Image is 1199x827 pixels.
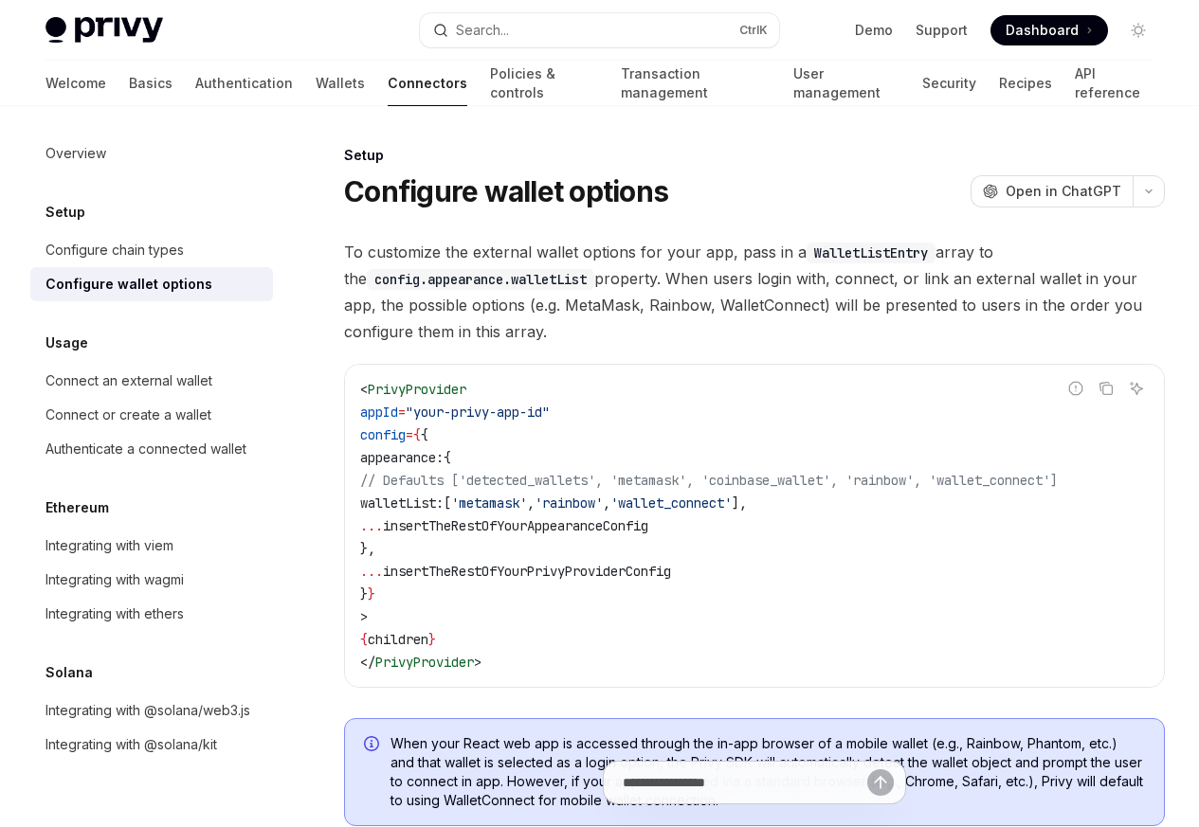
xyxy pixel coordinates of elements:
div: Integrating with @solana/kit [45,733,217,756]
span: // Defaults ['detected_wallets', 'metamask', 'coinbase_wallet', 'rainbow', 'wallet_connect'] [360,472,1058,489]
span: "your-privy-app-id" [406,404,550,421]
a: User management [793,61,899,106]
a: Integrating with ethers [30,597,273,631]
h5: Usage [45,332,88,354]
span: Open in ChatGPT [1006,182,1121,201]
span: 'wallet_connect' [610,494,732,512]
a: Security [922,61,976,106]
span: children [368,631,428,648]
button: Ask AI [1124,376,1149,401]
div: Overview [45,142,106,165]
span: Dashboard [1006,21,1079,40]
span: PrivyProvider [375,654,474,671]
a: Policies & controls [490,61,598,106]
a: Integrating with @solana/kit [30,728,273,762]
a: Wallets [316,61,365,106]
a: Connect or create a wallet [30,398,273,432]
span: { [360,631,368,648]
h5: Setup [45,201,85,224]
a: Recipes [999,61,1052,106]
span: 'metamask' [451,494,527,512]
div: Connect an external wallet [45,369,212,392]
span: Ctrl K [739,23,768,38]
span: { [444,449,451,466]
span: < [360,381,368,398]
span: walletList: [360,494,444,512]
a: API reference [1075,61,1154,106]
span: appId [360,404,398,421]
span: = [398,404,406,421]
button: Report incorrect code [1063,376,1088,401]
a: Authentication [195,61,293,106]
a: Demo [855,21,893,40]
div: Integrating with wagmi [45,568,184,591]
a: Transaction management [621,61,771,106]
img: light logo [45,17,163,44]
span: 'rainbow' [535,494,603,512]
div: Authenticate a connected wallet [45,438,246,460]
a: Connect an external wallet [30,364,273,398]
span: ... [360,517,383,534]
button: Toggle dark mode [1123,15,1154,45]
h1: Configure wallet options [344,174,668,208]
h5: Solana [45,661,93,684]
span: insertTheRestOfYourAppearanceConfig [383,517,648,534]
h5: Ethereum [45,496,109,519]
span: { [413,426,421,443]
code: config.appearance.walletList [367,269,594,290]
a: Authenticate a connected wallet [30,432,273,466]
span: [ [444,494,451,512]
a: Integrating with wagmi [30,563,273,597]
span: config [360,426,406,443]
a: Integrating with @solana/web3.js [30,693,273,728]
span: } [368,585,375,602]
span: ... [360,563,383,580]
span: > [360,608,368,625]
a: Dashboard [990,15,1108,45]
button: Open search [420,13,779,47]
span: , [527,494,535,512]
span: appearance: [360,449,444,466]
div: Integrating with @solana/web3.js [45,699,250,722]
a: Connectors [388,61,467,106]
input: Ask a question... [623,762,867,803]
div: Connect or create a wallet [45,404,211,426]
div: Search... [456,19,509,42]
code: WalletListEntry [807,243,936,263]
span: </ [360,654,375,671]
span: ], [732,494,747,512]
span: }, [360,540,375,557]
span: PrivyProvider [368,381,466,398]
button: Open in ChatGPT [971,175,1133,207]
button: Send message [867,769,894,796]
span: When your React web app is accessed through the in-app browser of a mobile wallet (e.g., Rainbow,... [391,734,1145,810]
div: Configure wallet options [45,273,212,296]
span: To customize the external wallet options for your app, pass in a array to the property. When user... [344,239,1165,345]
button: Copy the contents from the code block [1094,376,1118,401]
span: = [406,426,413,443]
span: insertTheRestOfYourPrivyProviderConfig [383,563,671,580]
span: > [474,654,481,671]
div: Setup [344,146,1165,165]
a: Integrating with viem [30,529,273,563]
div: Integrating with viem [45,534,173,557]
div: Integrating with ethers [45,602,184,625]
a: Overview [30,136,273,171]
a: Support [916,21,968,40]
span: } [360,585,368,602]
svg: Info [364,736,383,755]
span: } [428,631,436,648]
div: Configure chain types [45,239,184,261]
span: { [421,426,428,443]
a: Basics [129,61,173,106]
a: Configure wallet options [30,267,273,301]
a: Configure chain types [30,233,273,267]
a: Welcome [45,61,106,106]
span: , [603,494,610,512]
